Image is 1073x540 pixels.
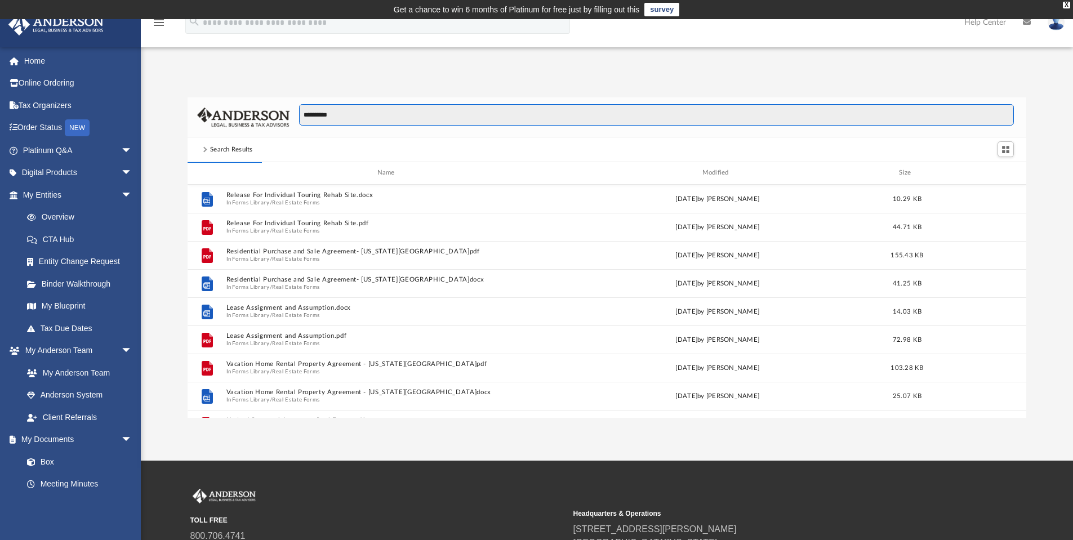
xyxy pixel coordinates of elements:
[226,248,550,255] button: Residential Purchase and Sale Agreement- [US_STATE][GEOGRAPHIC_DATA]pdf
[226,389,550,396] button: Vacation Home Rental Property Agreement - [US_STATE][GEOGRAPHIC_DATA]docx
[272,340,320,347] button: Real Estate Forms
[232,396,269,403] button: Forms Library
[226,199,550,206] span: In
[16,450,138,473] a: Box
[188,15,201,28] i: search
[299,104,1014,126] input: Search files and folders
[16,228,149,251] a: CTA Hub
[16,295,144,318] a: My Blueprint
[210,145,253,155] div: Search Results
[555,334,880,345] div: [DATE] by [PERSON_NAME]
[8,72,149,95] a: Online Ordering
[272,255,320,262] button: Real Estate Forms
[121,162,144,185] span: arrow_drop_down
[270,227,272,234] span: /
[1063,2,1070,8] div: close
[232,227,269,234] button: Forms Library
[225,168,550,178] div: Name
[272,227,320,234] button: Real Estate Forms
[555,168,879,178] div: Modified
[16,273,149,295] a: Binder Walkthrough
[893,392,921,399] span: 25.07 KB
[226,283,550,291] span: In
[226,191,550,199] button: Release For Individual Touring Rehab Site.docx
[555,194,880,204] div: [DATE] by [PERSON_NAME]
[226,360,550,368] button: Vacation Home Rental Property Agreement - [US_STATE][GEOGRAPHIC_DATA]pdf
[16,362,138,384] a: My Anderson Team
[893,308,921,314] span: 14.03 KB
[891,252,923,258] span: 155.43 KB
[232,340,269,347] button: Forms Library
[8,117,149,140] a: Order StatusNEW
[188,185,1027,418] div: grid
[893,280,921,286] span: 41.25 KB
[190,489,258,503] img: Anderson Advisors Platinum Portal
[121,139,144,162] span: arrow_drop_down
[555,306,880,316] div: [DATE] by [PERSON_NAME]
[232,255,269,262] button: Forms Library
[226,220,550,227] button: Release For Individual Touring Rehab Site.pdf
[272,311,320,319] button: Real Estate Forms
[884,168,929,178] div: Size
[644,3,679,16] a: survey
[226,340,550,347] span: In
[270,311,272,319] span: /
[270,340,272,347] span: /
[555,363,880,373] div: [DATE] by [PERSON_NAME]
[272,283,320,291] button: Real Estate Forms
[16,317,149,340] a: Tax Due Dates
[893,336,921,342] span: 72.98 KB
[226,227,550,234] span: In
[8,50,149,72] a: Home
[555,222,880,232] div: [DATE] by [PERSON_NAME]
[8,139,149,162] a: Platinum Q&Aarrow_drop_down
[16,251,149,273] a: Entity Change Request
[270,283,272,291] span: /
[8,429,144,451] a: My Documentsarrow_drop_down
[573,508,949,519] small: Headquarters & Operations
[226,417,550,424] button: Limited Power of Attorney - Real Estate.pdf
[16,406,144,429] a: Client Referrals
[270,199,272,206] span: /
[893,195,921,202] span: 10.29 KB
[152,21,166,29] a: menu
[272,368,320,375] button: Real Estate Forms
[555,250,880,260] div: [DATE] by [PERSON_NAME]
[232,311,269,319] button: Forms Library
[226,255,550,262] span: In
[8,94,149,117] a: Tax Organizers
[8,340,144,362] a: My Anderson Teamarrow_drop_down
[998,141,1014,157] button: Switch to Grid View
[272,396,320,403] button: Real Estate Forms
[934,168,1013,178] div: id
[226,368,550,375] span: In
[121,340,144,363] span: arrow_drop_down
[121,184,144,207] span: arrow_drop_down
[8,162,149,184] a: Digital Productsarrow_drop_down
[232,368,269,375] button: Forms Library
[16,384,144,407] a: Anderson System
[16,473,144,496] a: Meeting Minutes
[270,368,272,375] span: /
[226,304,550,311] button: Lease Assignment and Assumption.docx
[193,168,221,178] div: id
[573,524,737,534] a: [STREET_ADDRESS][PERSON_NAME]
[190,515,566,525] small: TOLL FREE
[16,495,138,517] a: Forms Library
[555,391,880,401] div: [DATE] by [PERSON_NAME]
[891,364,923,371] span: 103.28 KB
[232,199,269,206] button: Forms Library
[893,224,921,230] span: 44.71 KB
[226,332,550,340] button: Lease Assignment and Assumption.pdf
[5,14,107,35] img: Anderson Advisors Platinum Portal
[152,16,166,29] i: menu
[272,199,320,206] button: Real Estate Forms
[16,206,149,229] a: Overview
[65,119,90,136] div: NEW
[121,429,144,452] span: arrow_drop_down
[226,311,550,319] span: In
[270,396,272,403] span: /
[8,184,149,206] a: My Entitiesarrow_drop_down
